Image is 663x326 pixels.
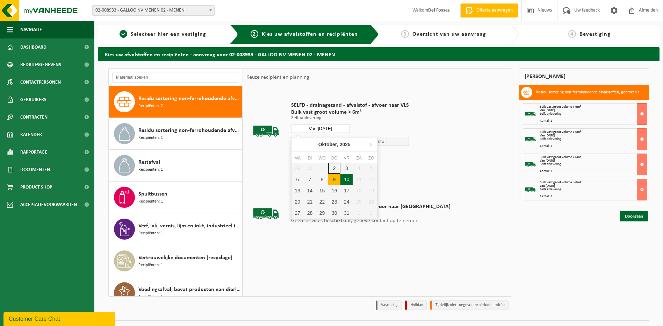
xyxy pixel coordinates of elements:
div: Zelfaanlevering [540,112,647,116]
li: Holiday [405,300,427,310]
strong: Def Fossez [428,8,450,13]
div: do [328,155,340,162]
div: 20 [291,196,304,207]
span: 02-008933 - GALLOO NV MENEN 02 - MENEN [93,6,214,15]
span: Navigatie [20,21,42,38]
span: Recipiënten: 2 [138,103,163,109]
div: 22 [316,196,328,207]
span: Product Shop [20,178,52,196]
div: 21 [304,196,316,207]
span: 1 [120,30,127,38]
div: 10 [340,174,353,185]
div: 7 [304,174,316,185]
strong: Van [DATE] [540,108,555,112]
a: Doorgaan [620,211,648,221]
div: vr [340,155,353,162]
span: Recipiënten: 1 [138,198,163,205]
div: zo [365,155,377,162]
i: 2025 [340,142,351,147]
div: Aantal: 1 [540,170,647,173]
div: 23 [328,196,340,207]
div: 28 [304,207,316,219]
div: Aantal: 1 [540,195,647,198]
span: Aantal [350,137,409,146]
button: Restafval Recipiënten: 1 [109,150,243,182]
div: 27 [291,207,304,219]
div: di [304,155,316,162]
span: Rapportage [20,143,47,161]
div: Keuze recipiënt en planning [243,69,313,86]
span: Bulk vast groot volume > 6m³ [291,109,409,116]
span: Recipiënten: 1 [138,262,163,269]
div: Aantal: 1 [540,144,647,148]
button: Vertrouwelijke documenten (recyclage) Recipiënten: 1 [109,245,243,277]
span: Bulk vast groot volume > 6m³ [540,155,581,159]
div: 2 [328,163,340,174]
span: Vertrouwelijke documenten (recyclage) [138,254,232,262]
span: Verf, lak, vernis, lijm en inkt, industrieel in IBC [138,222,240,230]
iframe: chat widget [3,311,117,326]
button: Verf, lak, vernis, lijm en inkt, industrieel in IBC Recipiënten: 1 [109,213,243,245]
span: Recipiënten: 1 [138,230,163,237]
button: Voedingsafval, bevat producten van dierlijke oorsprong, onverpakt, categorie 3 Recipiënten: 1 [109,277,243,309]
span: Contactpersonen [20,73,61,91]
div: Oktober, [316,139,353,150]
div: Zelfaanlevering [540,188,647,191]
span: Recipiënten: 1 [138,135,163,141]
span: Bedrijfsgegevens [20,56,61,73]
div: 6 [291,174,304,185]
h2: Kies uw afvalstoffen en recipiënten - aanvraag voor 02-008933 - GALLOO NV MENEN 02 - MENEN [98,47,660,61]
span: Voedingsafval, bevat producten van dierlijke oorsprong, onverpakt, categorie 3 [138,285,240,294]
span: Bulk vast groot volume > 6m³ [540,130,581,134]
div: Zelfaanlevering [540,163,647,166]
input: Materiaal zoeken [112,72,239,83]
span: Restafval [138,158,160,166]
div: 15 [316,185,328,196]
div: Geen services beschikbaar, gelieve contact op te nemen. [288,196,454,231]
div: 9 [328,174,340,185]
span: Dashboard [20,38,46,56]
div: Zelfaanlevering [540,137,647,141]
li: Tijdelijk niet toegestaan/période limitée [430,300,509,310]
div: 29 [316,207,328,219]
span: Recipiënten: 1 [138,166,163,173]
span: Selecteer hier een vestiging [131,31,206,37]
span: Residu sortering non-ferrohoudende afvalstoffen, gebroken steenachtig materiaal [138,94,240,103]
span: Gebruikers [20,91,46,108]
span: Documenten [20,161,50,178]
div: wo [316,155,328,162]
div: 31 [340,207,353,219]
li: Vaste dag [376,300,402,310]
span: 02-008933 - GALLOO NV MENEN 02 - MENEN [92,5,215,16]
span: 4 [568,30,576,38]
span: Offerte aanvragen [475,7,514,14]
span: SELFD - drainagezand - afvalstof - afvoer naar VLS [291,102,409,109]
span: Kalender [20,126,42,143]
div: 24 [340,196,353,207]
div: ma [291,155,304,162]
p: Zelfaanlevering [291,116,409,121]
span: Residu sortering non-ferrohoudende afvalstoffen, gebroken steenachtig materiaal (material) [138,126,240,135]
div: 14 [304,185,316,196]
span: Contracten [20,108,48,126]
div: 8 [316,174,328,185]
span: Bevestiging [579,31,611,37]
div: [PERSON_NAME] [519,68,649,85]
span: Bulk vast groot volume > 6m³ [540,105,581,109]
strong: Van [DATE] [540,159,555,163]
span: Bulk vast groot volume > 6m³ [540,180,581,184]
input: Selecteer datum [291,124,350,133]
span: Recipiënten: 1 [138,294,163,300]
div: za [353,155,365,162]
div: 30 [328,207,340,219]
a: Offerte aanvragen [460,3,518,17]
span: Kies uw afvalstoffen en recipiënten [262,31,358,37]
div: 17 [340,185,353,196]
strong: Van [DATE] [540,134,555,137]
div: 13 [291,185,304,196]
span: 2 [251,30,258,38]
a: 1Selecteer hier een vestiging [101,30,224,38]
button: Spuitbussen Recipiënten: 1 [109,182,243,213]
span: Acceptatievoorwaarden [20,196,77,213]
